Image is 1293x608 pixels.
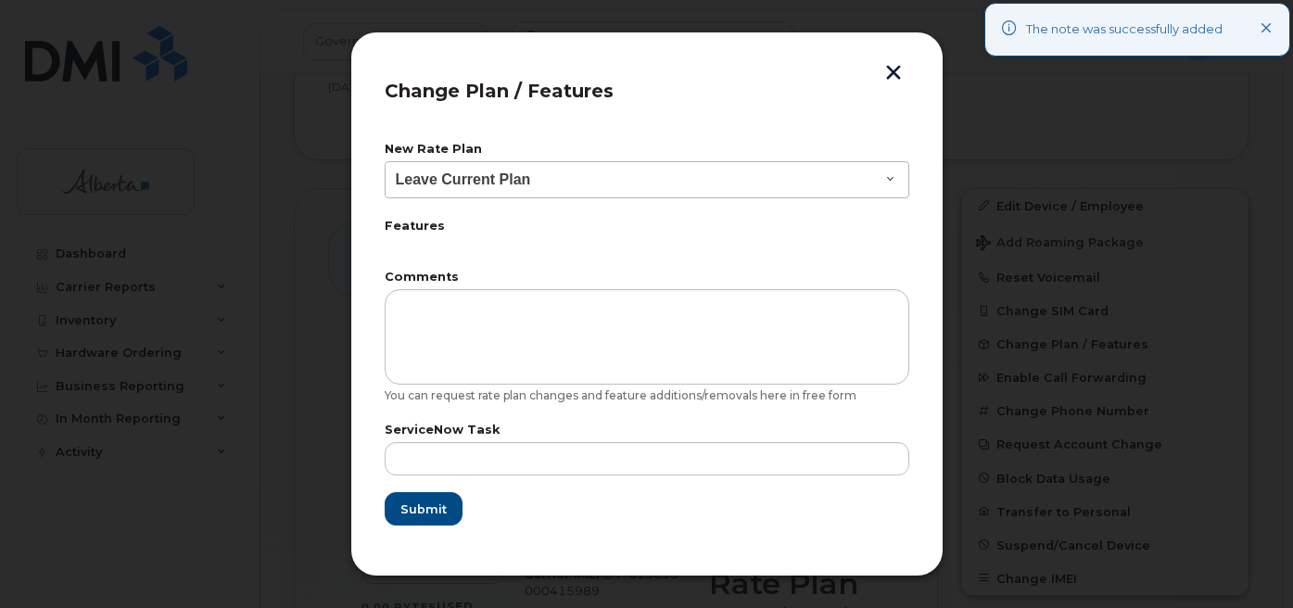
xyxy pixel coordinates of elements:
div: The note was successfully added [1026,20,1223,39]
label: ServiceNow Task [385,424,909,437]
label: Comments [385,272,909,284]
div: You can request rate plan changes and feature additions/removals here in free form [385,388,909,403]
label: New Rate Plan [385,144,909,156]
span: Submit [400,500,447,518]
button: Submit [385,492,463,526]
label: Features [385,221,909,233]
span: Change Plan / Features [385,80,614,102]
